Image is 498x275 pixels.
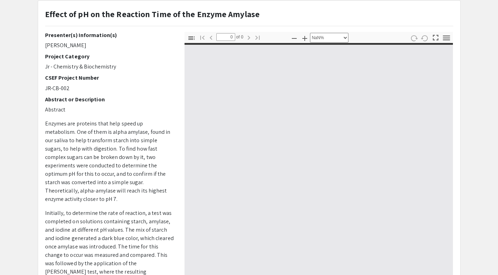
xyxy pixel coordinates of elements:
input: Page [216,33,235,41]
button: Rotate Clockwise [408,33,420,43]
h2: Abstract or Description [45,96,174,103]
h2: Presenter(s) Information(s) [45,32,174,38]
p: Jr - Chemistry & Biochemistry [45,63,174,71]
button: Next Page [243,32,255,42]
iframe: Chat [5,244,30,270]
button: Switch to Presentation Mode [430,32,441,42]
h2: CSEF Project Number [45,74,174,81]
button: Zoom Out [288,33,300,43]
span: of 0 [235,33,244,41]
button: Go to First Page [196,32,208,42]
p: Abstract [45,106,174,114]
h2: Project Category [45,53,174,60]
button: Toggle Sidebar [186,33,197,43]
button: Tools [440,33,452,43]
button: Rotate Counterclockwise [419,33,431,43]
button: Previous Page [205,32,217,42]
p: Enzymes are proteins that help speed up metabolism. One of them is alpha amylase, found in our sa... [45,120,174,203]
p: [PERSON_NAME] [45,41,174,50]
select: Zoom [310,33,348,43]
strong: Effect of pH on the Reaction Time of the Enzyme Amylase [45,8,260,20]
button: Go to Last Page [252,32,264,42]
p: JR-CB-002 [45,84,174,93]
button: Zoom In [299,33,311,43]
